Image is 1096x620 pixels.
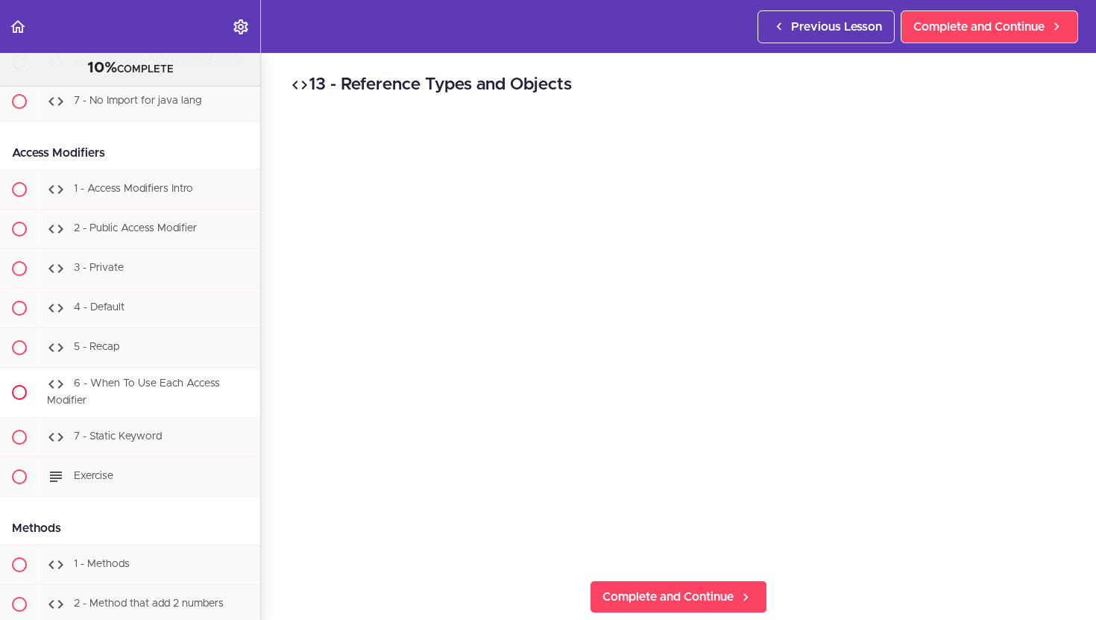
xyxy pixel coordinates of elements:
[47,379,220,407] span: 6 - When To Use Each Access Modifier
[913,18,1045,36] span: Complete and Continue
[590,580,767,613] a: Complete and Continue
[74,96,201,107] span: 7 - No Import for java lang
[9,18,27,36] svg: Back to course curriculum
[291,72,1066,98] h2: 13 - Reference Types and Objects
[901,10,1078,43] a: Complete and Continue
[74,598,224,609] span: 2 - Method that add 2 numbers
[74,471,113,481] span: Exercise
[74,263,124,274] span: 3 - Private
[74,303,125,313] span: 4 - Default
[74,224,197,234] span: 2 - Public Access Modifier
[74,184,193,195] span: 1 - Access Modifiers Intro
[74,342,119,353] span: 5 - Recap
[74,559,130,569] span: 1 - Methods
[602,588,734,606] span: Complete and Continue
[758,10,895,43] a: Previous Lesson
[74,431,162,442] span: 7 - Static Keyword
[19,59,242,78] div: COMPLETE
[232,18,250,36] svg: Settings Menu
[791,18,882,36] span: Previous Lesson
[87,60,117,75] span: 10%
